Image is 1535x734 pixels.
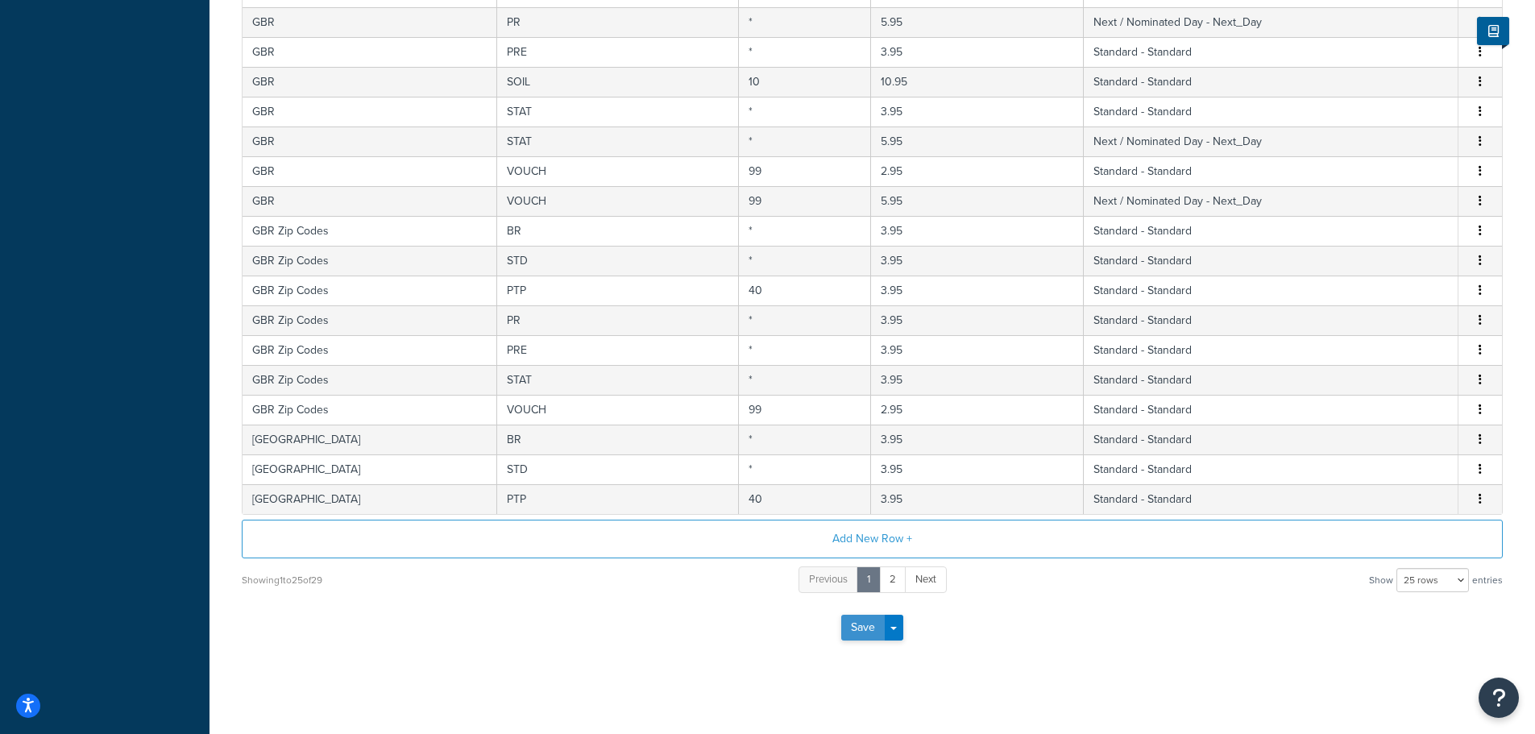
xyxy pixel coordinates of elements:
td: GBR [243,156,497,186]
td: PR [497,305,739,335]
a: 2 [879,566,906,593]
a: Next [905,566,947,593]
td: GBR [243,186,497,216]
td: GBR [243,97,497,126]
button: Save [841,615,885,641]
td: Next / Nominated Day - Next_Day [1084,186,1458,216]
button: Open Resource Center [1479,678,1519,718]
td: SOIL [497,67,739,97]
a: 1 [857,566,881,593]
td: Standard - Standard [1084,335,1458,365]
td: VOUCH [497,395,739,425]
td: PTP [497,276,739,305]
td: Standard - Standard [1084,246,1458,276]
td: Standard - Standard [1084,484,1458,514]
td: 5.95 [871,186,1084,216]
td: Standard - Standard [1084,365,1458,395]
td: Standard - Standard [1084,276,1458,305]
td: STAT [497,126,739,156]
td: 3.95 [871,97,1084,126]
td: PR [497,7,739,37]
td: Standard - Standard [1084,454,1458,484]
td: [GEOGRAPHIC_DATA] [243,454,497,484]
td: VOUCH [497,156,739,186]
td: GBR [243,67,497,97]
td: Next / Nominated Day - Next_Day [1084,7,1458,37]
td: 3.95 [871,216,1084,246]
td: GBR Zip Codes [243,246,497,276]
td: GBR Zip Codes [243,276,497,305]
td: 5.95 [871,126,1084,156]
td: 3.95 [871,484,1084,514]
td: STAT [497,97,739,126]
td: STAT [497,365,739,395]
span: entries [1472,569,1503,591]
td: GBR [243,7,497,37]
td: 3.95 [871,276,1084,305]
td: GBR Zip Codes [243,335,497,365]
button: Show Help Docs [1477,17,1509,45]
td: Standard - Standard [1084,156,1458,186]
td: 2.95 [871,156,1084,186]
td: 40 [739,276,872,305]
td: [GEOGRAPHIC_DATA] [243,484,497,514]
td: [GEOGRAPHIC_DATA] [243,425,497,454]
td: GBR [243,37,497,67]
td: Standard - Standard [1084,216,1458,246]
td: Standard - Standard [1084,37,1458,67]
td: 3.95 [871,425,1084,454]
td: 5.95 [871,7,1084,37]
td: GBR Zip Codes [243,216,497,246]
td: 99 [739,186,872,216]
td: Standard - Standard [1084,305,1458,335]
td: Standard - Standard [1084,97,1458,126]
a: Previous [799,566,858,593]
td: Standard - Standard [1084,425,1458,454]
td: PTP [497,484,739,514]
td: 3.95 [871,37,1084,67]
td: BR [497,425,739,454]
td: GBR Zip Codes [243,365,497,395]
td: STD [497,246,739,276]
button: Add New Row + [242,520,1503,558]
td: Standard - Standard [1084,395,1458,425]
td: 3.95 [871,246,1084,276]
td: 3.95 [871,454,1084,484]
td: PRE [497,335,739,365]
td: 99 [739,156,872,186]
span: Next [915,571,936,587]
td: GBR Zip Codes [243,305,497,335]
td: 3.95 [871,305,1084,335]
td: 99 [739,395,872,425]
span: Previous [809,571,848,587]
td: 10.95 [871,67,1084,97]
td: VOUCH [497,186,739,216]
td: GBR Zip Codes [243,395,497,425]
td: BR [497,216,739,246]
td: Standard - Standard [1084,67,1458,97]
td: STD [497,454,739,484]
td: 2.95 [871,395,1084,425]
td: 3.95 [871,335,1084,365]
div: Showing 1 to 25 of 29 [242,569,322,591]
td: 10 [739,67,872,97]
td: GBR [243,126,497,156]
td: PRE [497,37,739,67]
td: 3.95 [871,365,1084,395]
td: 40 [739,484,872,514]
td: Next / Nominated Day - Next_Day [1084,126,1458,156]
span: Show [1369,569,1393,591]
